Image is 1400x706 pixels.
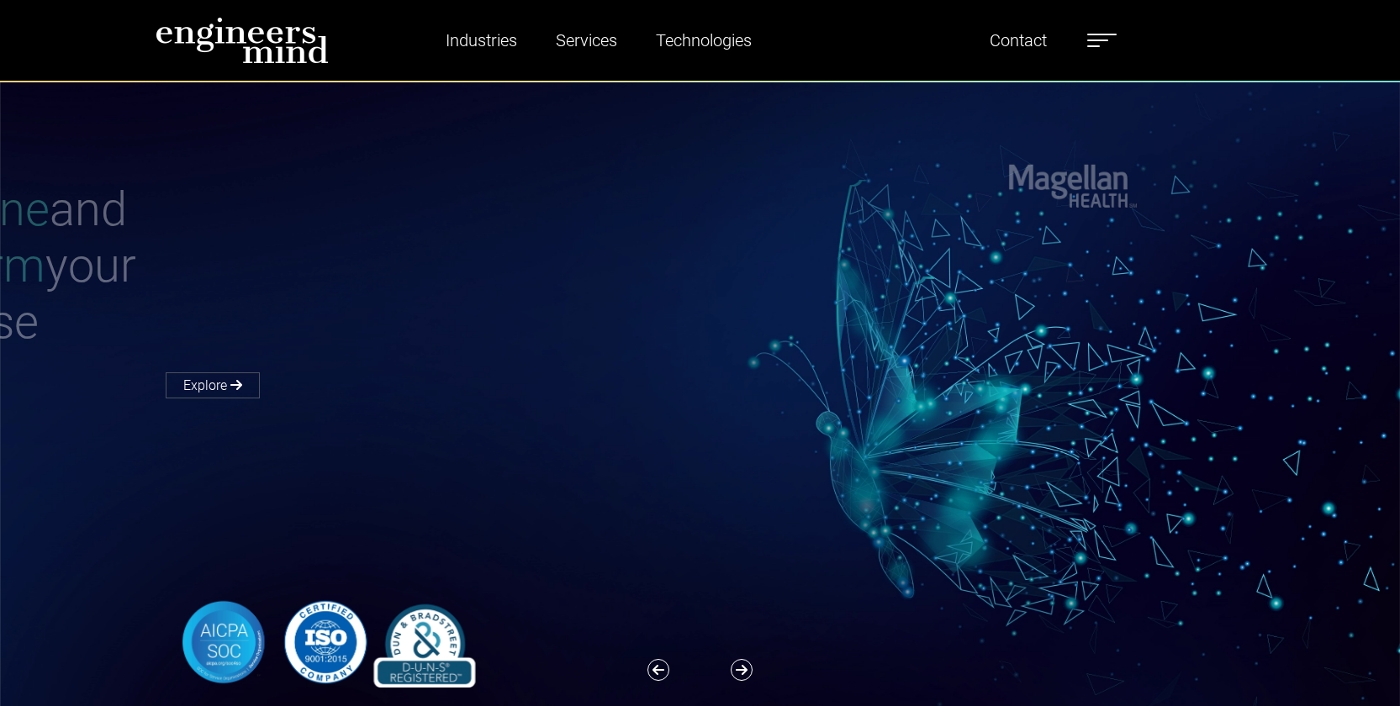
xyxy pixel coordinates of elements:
span: Reimagine [166,182,386,237]
a: Services [549,21,624,60]
a: Industries [439,21,524,60]
a: Contact [983,21,1054,60]
h1: and your Enterprise [166,182,700,351]
img: logo [156,17,329,64]
img: banner-logo [166,597,483,688]
a: Technologies [649,21,758,60]
span: Transform [166,238,382,293]
a: Explore [166,372,260,398]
